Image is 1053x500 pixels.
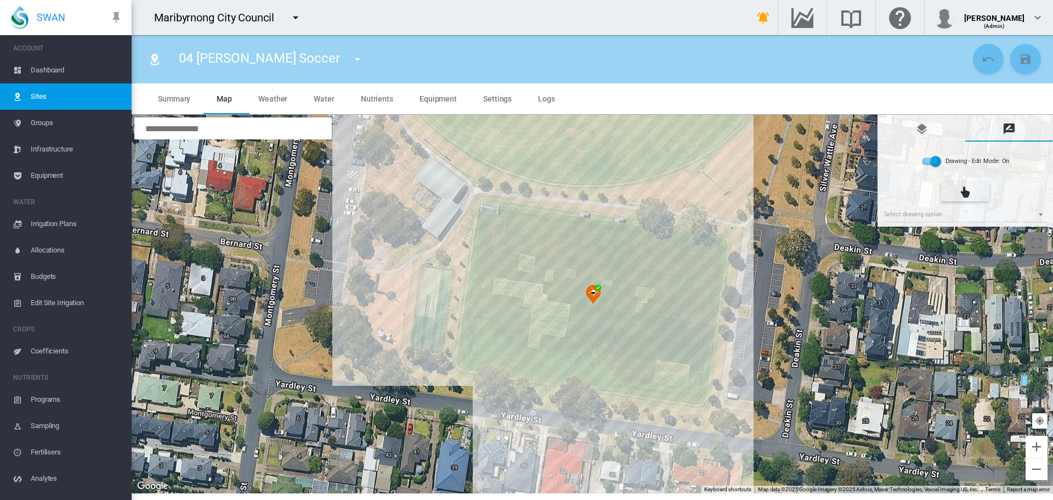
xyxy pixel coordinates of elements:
[134,479,171,493] a: Open this area in Google Maps (opens a new window)
[13,369,123,386] span: NUTRIENTS
[31,211,123,237] span: Irrigation Plans
[752,7,774,29] button: icon-bell-ring
[946,154,1010,169] div: Drawing - Edit Mode: On
[134,479,171,493] img: Google
[361,94,393,103] span: Nutrients
[959,186,972,199] md-icon: icon-cursor-pointer
[13,321,123,338] span: CROPS
[941,182,989,201] button: Panning
[13,40,123,57] span: ACCOUNT
[878,115,965,142] md-tab-item: Map Layer Control
[148,53,161,66] md-icon: icon-map-marker-radius
[110,11,123,24] md-icon: icon-pin
[285,7,307,29] button: icon-menu-down
[31,57,123,83] span: Dashboard
[985,486,1000,492] a: Terms
[31,83,123,110] span: Sites
[1003,122,1016,136] md-icon: icon-message-draw
[1031,11,1044,24] md-icon: icon-chevron-down
[154,10,284,25] div: Maribyrnong City Council
[158,94,190,103] span: Summary
[982,53,995,66] md-icon: icon-undo
[31,386,123,413] span: Programs
[351,53,364,66] md-icon: icon-menu-down
[933,7,955,29] img: profile.jpg
[964,8,1024,19] div: [PERSON_NAME]
[31,263,123,290] span: Budgets
[1026,436,1048,458] button: Zoom in
[37,10,65,24] span: SWAN
[878,142,1052,226] md-tab-content: Drawing Manager
[217,94,232,103] span: Map
[11,6,29,29] img: SWAN-Landscape-Logo-Colour-drop.png
[420,94,457,103] span: Equipment
[31,136,123,162] span: Infrastructure
[258,94,287,103] span: Weather
[1007,486,1050,492] a: Report a map error
[144,48,166,70] button: Click to go to list of Sites
[314,94,335,103] span: Water
[757,11,770,24] md-icon: icon-bell-ring
[483,94,512,103] span: Settings
[921,153,1010,170] md-switch: Drawing - Edit Mode: Off
[31,465,123,492] span: Analytes
[789,11,816,24] md-icon: Go to the Data Hub
[31,110,123,136] span: Groups
[289,11,302,24] md-icon: icon-menu-down
[1032,413,1048,429] button: Your Location
[1010,44,1041,75] button: Save Changes
[31,290,123,316] span: Edit Site Irrigation
[887,11,913,24] md-icon: Click here for help
[758,486,978,492] span: Map data ©2025 Google Imagery ©2025 Airbus, Maxar Technologies, Vexcel Imaging US, Inc.
[31,439,123,465] span: Fertilisers
[347,48,369,70] button: icon-menu-down
[1019,53,1032,66] md-icon: icon-content-save
[1026,458,1048,480] button: Zoom out
[838,11,864,24] md-icon: Search the knowledge base
[965,115,1052,142] md-tab-item: Drawing Manager
[538,94,555,103] span: Logs
[704,486,751,493] button: Keyboard shortcuts
[179,50,340,66] span: 04 [PERSON_NAME] Soccer
[973,44,1004,75] button: Cancel Changes
[915,122,929,136] md-icon: icon-layers
[31,237,123,263] span: Allocations
[13,193,123,211] span: WATER
[31,338,123,364] span: Coefficients
[31,413,123,439] span: Sampling
[883,206,1048,222] md-select: {{'AC.MAP.SELECT_DRAWING_OPTION' | i18next}} ...
[31,162,123,189] span: Equipment
[984,23,1005,29] span: (Admin)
